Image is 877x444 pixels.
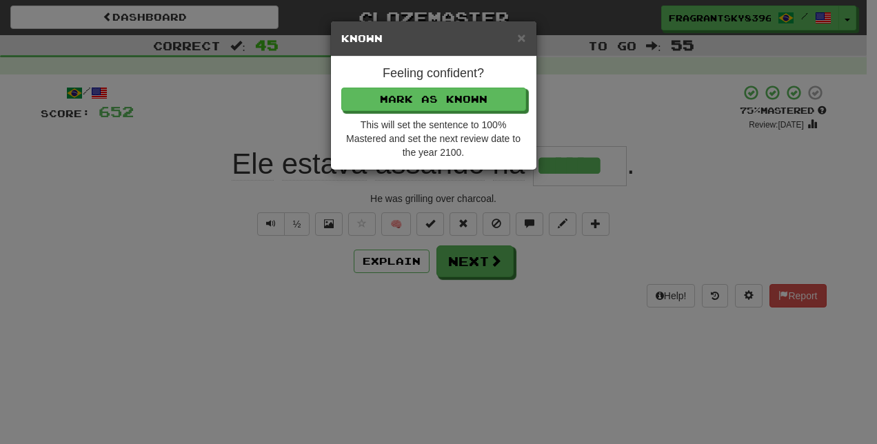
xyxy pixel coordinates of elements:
div: This will set the sentence to 100% Mastered and set the next review date to the year 2100. [341,118,526,159]
button: Close [517,30,525,45]
h5: Known [341,32,526,46]
button: Mark as Known [341,88,526,111]
h4: Feeling confident? [341,67,526,81]
span: × [517,30,525,46]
